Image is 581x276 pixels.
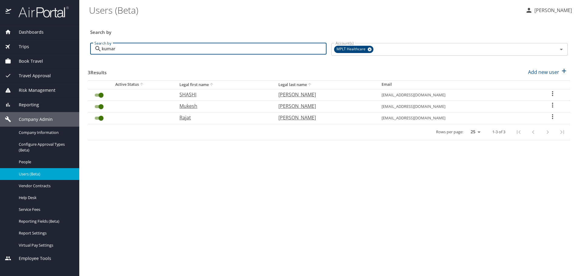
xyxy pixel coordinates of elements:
[334,46,373,53] div: MPLT Healthcare
[11,116,53,123] span: Company Admin
[19,141,72,153] span: Configure Approval Types (Beta)
[89,1,520,19] h1: Users (Beta)
[334,46,369,52] span: MPLT Healthcare
[436,130,463,134] p: Rows per page:
[11,58,43,65] span: Book Travel
[19,242,72,248] span: Virtual Pay Settings
[88,80,175,89] th: Active Status
[179,114,266,121] p: Rajat
[278,114,369,121] p: [PERSON_NAME]
[528,68,559,76] p: Add new user
[5,6,12,18] img: icon-airportal.png
[179,91,266,98] p: SHASHI
[175,80,274,89] th: Legal first name
[139,82,145,88] button: sort
[377,112,535,124] td: [EMAIL_ADDRESS][DOMAIN_NAME]
[11,29,44,35] span: Dashboards
[19,230,72,236] span: Report Settings
[377,101,535,112] td: [EMAIL_ADDRESS][DOMAIN_NAME]
[19,130,72,135] span: Company Information
[11,72,51,79] span: Travel Approval
[533,7,572,14] p: [PERSON_NAME]
[88,65,107,76] h3: 3 Results
[278,102,369,110] p: [PERSON_NAME]
[102,43,327,55] input: Search by name or email
[19,207,72,212] span: Service Fees
[179,102,266,110] p: Mukesh
[19,195,72,201] span: Help Desk
[492,130,505,134] p: 1-3 of 3
[90,25,568,36] h3: Search by
[11,101,39,108] span: Reporting
[523,5,574,16] button: [PERSON_NAME]
[11,255,51,262] span: Employee Tools
[12,6,69,18] img: airportal-logo.png
[11,87,55,94] span: Risk Management
[466,127,483,136] select: rows per page
[278,91,369,98] p: [PERSON_NAME]
[11,43,29,50] span: Trips
[19,171,72,177] span: Users (Beta)
[377,80,535,89] th: Email
[526,65,570,79] button: Add new user
[19,159,72,165] span: People
[307,82,313,88] button: sort
[19,218,72,224] span: Reporting Fields (Beta)
[88,80,570,140] table: User Search Table
[209,82,215,88] button: sort
[274,80,377,89] th: Legal last name
[19,183,72,189] span: Vendor Contracts
[377,89,535,101] td: [EMAIL_ADDRESS][DOMAIN_NAME]
[557,45,566,54] button: Open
